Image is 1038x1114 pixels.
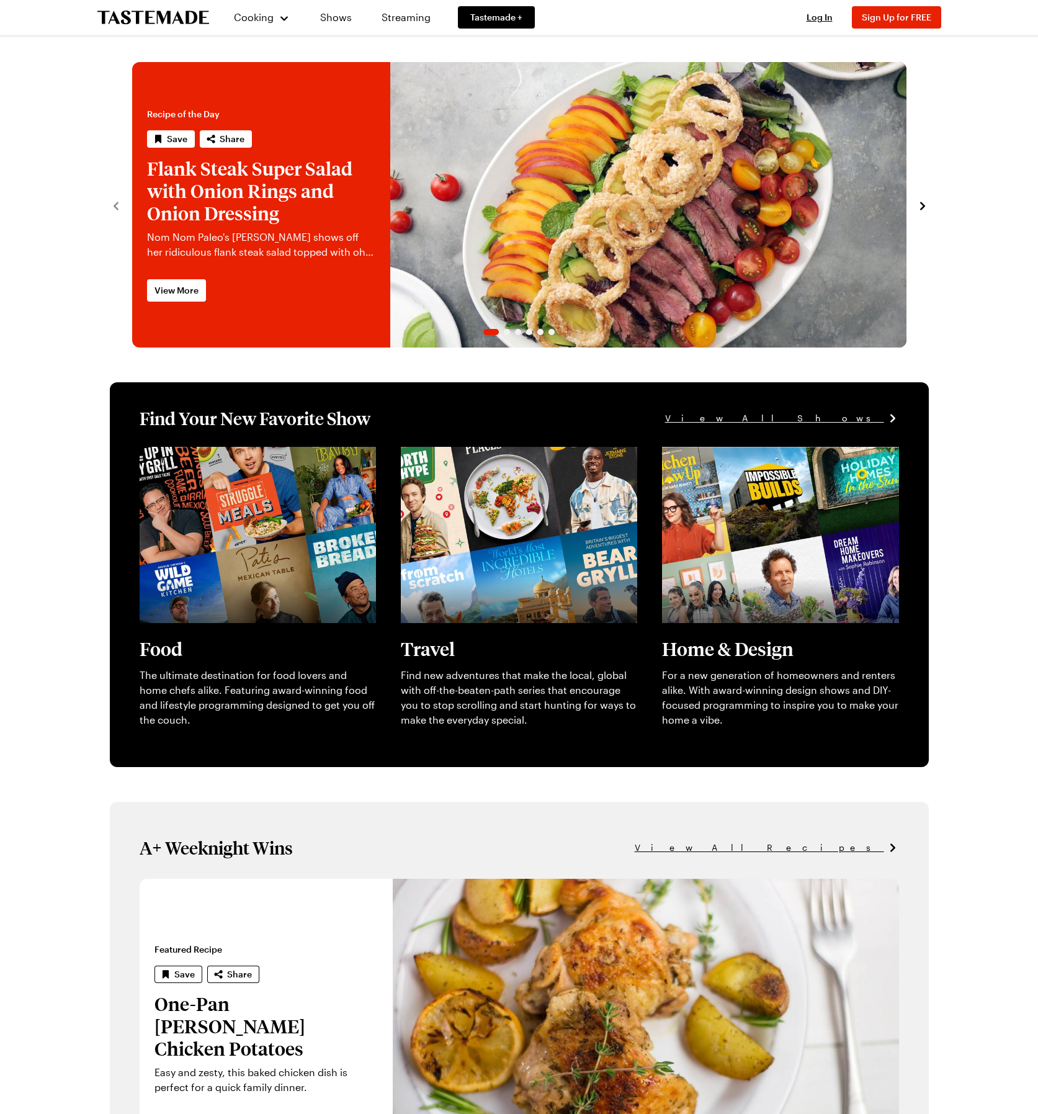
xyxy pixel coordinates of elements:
[515,329,521,335] span: Go to slide 3
[220,133,244,145] span: Share
[140,407,370,429] h1: Find Your New Favorite Show
[504,329,510,335] span: Go to slide 2
[167,133,187,145] span: Save
[665,411,899,425] a: View All Shows
[807,12,833,22] span: Log In
[200,130,252,148] button: Share
[795,11,844,24] button: Log In
[548,329,555,335] span: Go to slide 6
[526,329,532,335] span: Go to slide 4
[147,130,195,148] button: Save recipe
[174,968,195,981] span: Save
[147,279,206,302] a: View More
[852,6,941,29] button: Sign Up for FREE
[401,448,570,460] a: View full content for [object Object]
[154,284,199,297] span: View More
[227,968,252,981] span: Share
[635,841,899,855] a: View All Recipes
[234,2,290,32] button: Cooking
[862,12,931,22] span: Sign Up for FREE
[483,329,499,335] span: Go to slide 1
[132,62,906,348] div: 1 / 6
[140,837,293,859] h1: A+ Weeknight Wins
[537,329,544,335] span: Go to slide 5
[665,411,884,425] span: View All Shows
[140,448,309,460] a: View full content for [object Object]
[234,11,274,23] span: Cooking
[207,966,259,983] button: Share
[458,6,535,29] a: Tastemade +
[154,966,202,983] button: Save recipe
[470,11,522,24] span: Tastemade +
[635,841,884,855] span: View All Recipes
[662,448,831,460] a: View full content for [object Object]
[110,197,122,212] button: navigate to previous item
[97,11,209,25] a: To Tastemade Home Page
[916,197,929,212] button: navigate to next item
